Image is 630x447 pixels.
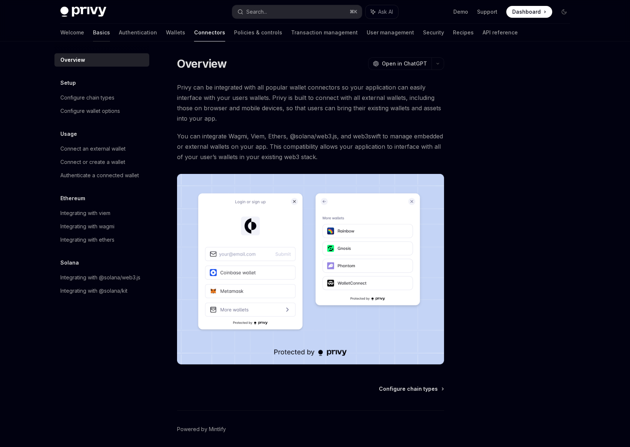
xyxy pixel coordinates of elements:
[367,24,414,41] a: User management
[368,57,431,70] button: Open in ChatGPT
[60,258,79,267] h5: Solana
[379,385,438,393] span: Configure chain types
[60,222,114,231] div: Integrating with wagmi
[177,82,444,124] span: Privy can be integrated with all popular wallet connectors so your application can easily interfa...
[506,6,552,18] a: Dashboard
[453,24,474,41] a: Recipes
[246,7,267,16] div: Search...
[60,286,127,295] div: Integrating with @solana/kit
[60,194,85,203] h5: Ethereum
[366,5,398,19] button: Ask AI
[60,7,106,17] img: dark logo
[54,233,149,246] a: Integrating with ethers
[54,284,149,298] a: Integrating with @solana/kit
[60,24,84,41] a: Welcome
[177,426,226,433] a: Powered by Mintlify
[194,24,225,41] a: Connectors
[177,57,227,70] h1: Overview
[483,24,518,41] a: API reference
[54,142,149,155] a: Connect an external wallet
[119,24,157,41] a: Authentication
[60,107,120,115] div: Configure wallet options
[54,271,149,284] a: Integrating with @solana/web3.js
[423,24,444,41] a: Security
[453,8,468,16] a: Demo
[60,56,85,64] div: Overview
[60,93,114,102] div: Configure chain types
[512,8,541,16] span: Dashboard
[54,169,149,182] a: Authenticate a connected wallet
[291,24,358,41] a: Transaction management
[54,104,149,118] a: Configure wallet options
[54,53,149,67] a: Overview
[60,144,126,153] div: Connect an external wallet
[54,206,149,220] a: Integrating with viem
[60,273,140,282] div: Integrating with @solana/web3.js
[93,24,110,41] a: Basics
[177,131,444,162] span: You can integrate Wagmi, Viem, Ethers, @solana/web3.js, and web3swift to manage embedded or exter...
[350,9,357,15] span: ⌘ K
[54,91,149,104] a: Configure chain types
[60,78,76,87] h5: Setup
[60,235,114,244] div: Integrating with ethers
[378,8,393,16] span: Ask AI
[382,60,427,67] span: Open in ChatGPT
[177,174,444,364] img: Connectors3
[166,24,185,41] a: Wallets
[60,130,77,138] h5: Usage
[558,6,570,18] button: Toggle dark mode
[54,220,149,233] a: Integrating with wagmi
[54,155,149,169] a: Connect or create a wallet
[60,209,110,218] div: Integrating with viem
[234,24,282,41] a: Policies & controls
[477,8,497,16] a: Support
[60,158,125,167] div: Connect or create a wallet
[60,171,139,180] div: Authenticate a connected wallet
[379,385,443,393] a: Configure chain types
[232,5,362,19] button: Search...⌘K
